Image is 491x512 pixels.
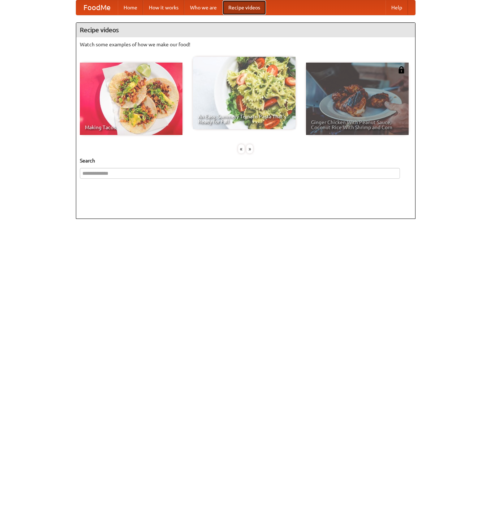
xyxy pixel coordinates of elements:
span: An Easy, Summery Tomato Pasta That's Ready for Fall [198,114,290,124]
a: FoodMe [76,0,118,15]
p: Watch some examples of how we make our food! [80,41,412,48]
a: Making Tacos [80,63,182,135]
h4: Recipe videos [76,23,415,37]
a: An Easy, Summery Tomato Pasta That's Ready for Fall [193,57,296,129]
a: Home [118,0,143,15]
a: Recipe videos [223,0,266,15]
h5: Search [80,157,412,164]
div: » [246,144,253,153]
span: Making Tacos [85,125,177,130]
a: Who we are [184,0,223,15]
div: « [238,144,245,153]
a: How it works [143,0,184,15]
img: 483408.png [398,66,405,73]
a: Help [386,0,408,15]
